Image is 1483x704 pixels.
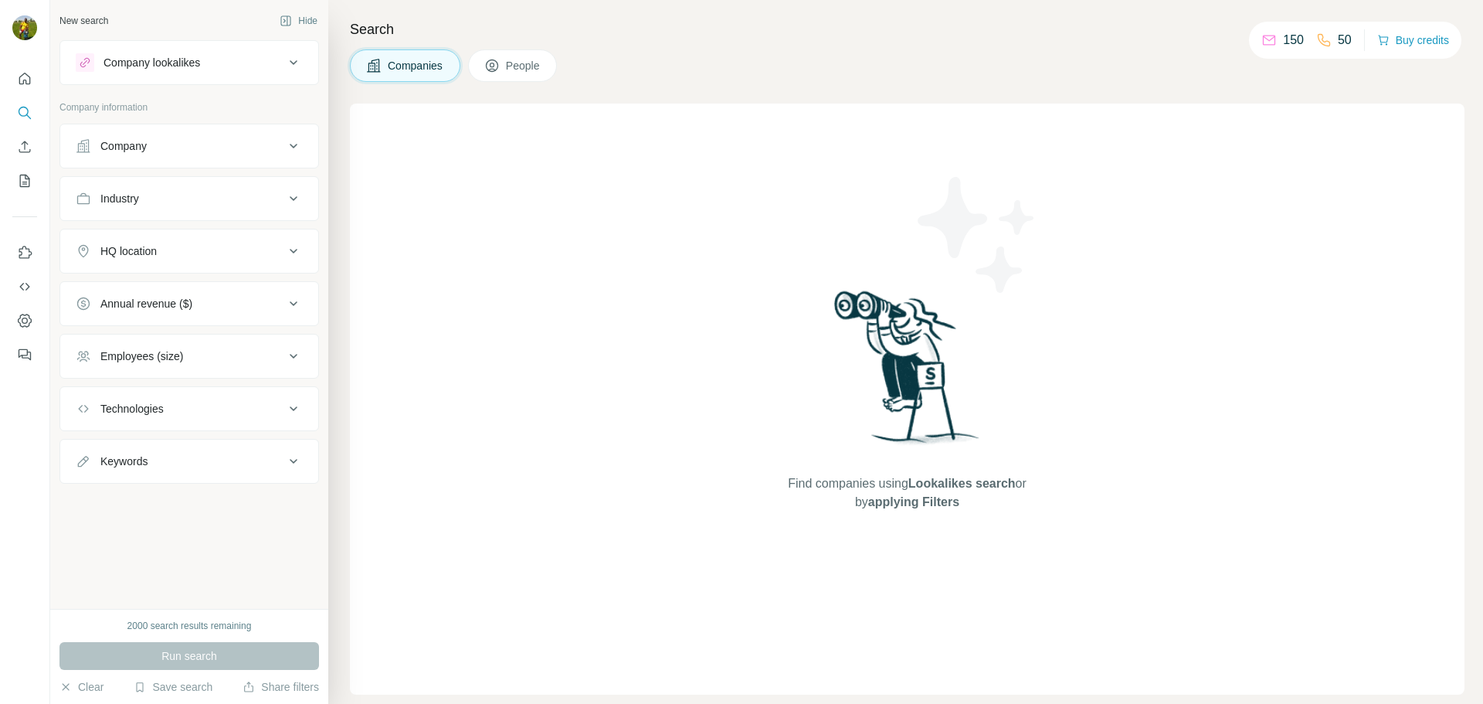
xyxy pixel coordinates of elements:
[60,338,318,375] button: Employees (size)
[60,285,318,322] button: Annual revenue ($)
[60,443,318,480] button: Keywords
[269,9,328,32] button: Hide
[12,341,37,369] button: Feedback
[243,679,319,695] button: Share filters
[100,401,164,417] div: Technologies
[100,138,147,154] div: Company
[12,273,37,301] button: Use Surfe API
[100,243,157,259] div: HQ location
[12,15,37,40] img: Avatar
[60,44,318,81] button: Company lookalikes
[60,180,318,217] button: Industry
[104,55,200,70] div: Company lookalikes
[12,99,37,127] button: Search
[506,58,541,73] span: People
[350,19,1464,40] h4: Search
[100,454,148,469] div: Keywords
[908,477,1016,490] span: Lookalikes search
[60,390,318,427] button: Technologies
[908,165,1047,304] img: Surfe Illustration - Stars
[12,167,37,195] button: My lists
[59,100,319,114] p: Company information
[1377,29,1449,51] button: Buy credits
[12,307,37,335] button: Dashboard
[783,474,1030,512] span: Find companies using or by
[12,65,37,93] button: Quick start
[827,287,988,459] img: Surfe Illustration - Woman searching with binoculars
[100,349,183,364] div: Employees (size)
[100,191,139,206] div: Industry
[134,679,212,695] button: Save search
[60,233,318,270] button: HQ location
[59,679,104,695] button: Clear
[100,296,192,311] div: Annual revenue ($)
[868,495,959,508] span: applying Filters
[388,58,444,73] span: Companies
[60,128,318,165] button: Company
[1283,31,1304,49] p: 150
[127,619,252,633] div: 2000 search results remaining
[12,239,37,267] button: Use Surfe on LinkedIn
[12,133,37,161] button: Enrich CSV
[1338,31,1352,49] p: 50
[59,14,108,28] div: New search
